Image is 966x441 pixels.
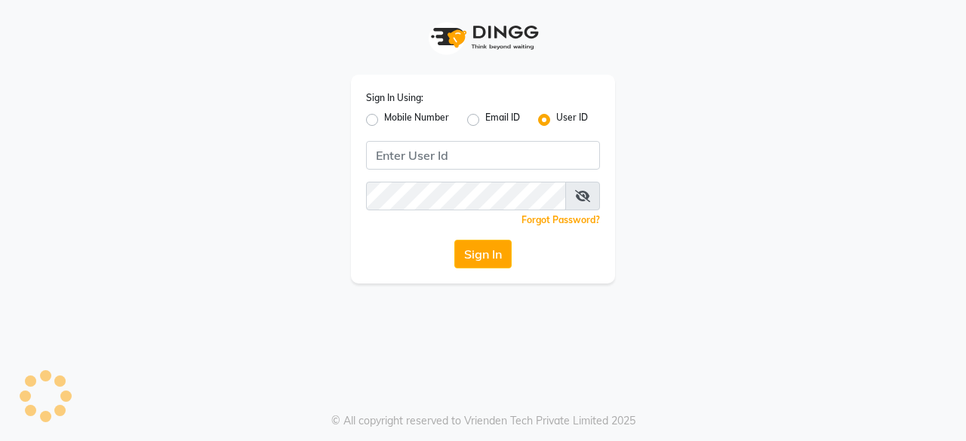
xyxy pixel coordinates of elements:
[423,15,543,60] img: logo1.svg
[556,111,588,129] label: User ID
[521,214,600,225] a: Forgot Password?
[384,111,449,129] label: Mobile Number
[454,240,512,268] button: Sign In
[485,111,520,129] label: Email ID
[366,141,600,170] input: Username
[366,182,566,210] input: Username
[366,91,423,105] label: Sign In Using:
